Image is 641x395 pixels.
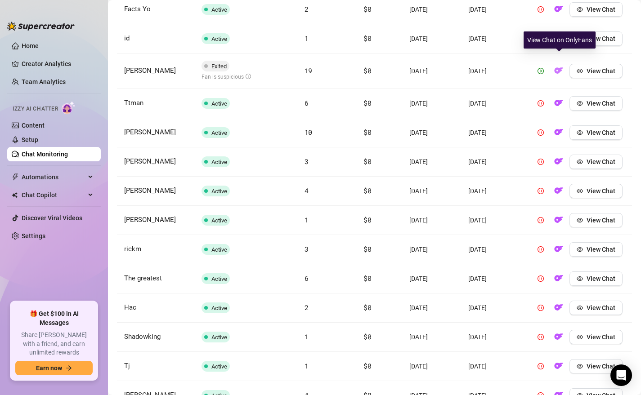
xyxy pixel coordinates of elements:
[538,246,544,253] span: pause-circle
[305,34,309,43] span: 1
[577,188,583,194] span: eye
[554,157,563,166] img: OF
[587,35,615,42] span: View Chat
[211,129,227,136] span: Active
[363,186,371,195] span: $0
[551,306,566,313] a: OF
[569,213,623,227] button: View Chat
[551,359,566,373] button: OF
[551,2,566,17] button: OF
[211,188,227,195] span: Active
[569,184,623,198] button: View Chat
[363,128,371,137] span: $0
[551,248,566,255] a: OF
[554,274,563,283] img: OF
[538,188,544,194] span: pause-circle
[402,24,461,53] td: [DATE]
[610,364,632,386] div: Open Intercom Messenger
[577,275,583,282] span: eye
[305,303,309,312] span: 2
[569,330,623,344] button: View Chat
[124,99,143,107] span: Ttman
[124,333,161,341] span: Shadowking
[124,34,130,42] span: id
[587,333,615,341] span: View Chat
[402,352,461,381] td: [DATE]
[363,244,371,253] span: $0
[363,4,371,13] span: $0
[551,277,566,284] a: OF
[305,215,309,224] span: 1
[12,173,19,181] span: thunderbolt
[211,159,227,165] span: Active
[554,361,563,370] img: OF
[124,157,176,165] span: [PERSON_NAME]
[554,98,563,107] img: OF
[402,264,461,293] td: [DATE]
[211,6,227,13] span: Active
[62,101,76,114] img: AI Chatter
[211,246,227,253] span: Active
[538,159,544,165] span: pause-circle
[461,53,527,89] td: [DATE]
[587,304,615,311] span: View Chat
[305,157,309,166] span: 3
[12,192,18,198] img: Chat Copilot
[461,24,527,53] td: [DATE]
[538,275,544,282] span: pause-circle
[305,244,309,253] span: 3
[587,187,615,195] span: View Chat
[538,305,544,311] span: pause-circle
[577,334,583,340] span: eye
[211,100,227,107] span: Active
[202,74,251,80] span: Fan is suspicious
[363,303,371,312] span: $0
[211,217,227,224] span: Active
[305,4,309,13] span: 2
[363,98,371,107] span: $0
[551,364,566,372] a: OF
[538,129,544,136] span: pause-circle
[587,246,615,253] span: View Chat
[569,64,623,78] button: View Chat
[551,218,566,226] a: OF
[577,129,583,136] span: eye
[22,78,66,85] a: Team Analytics
[551,125,566,140] button: OF
[15,361,93,375] button: Earn nowarrow-right
[551,301,566,315] button: OF
[124,274,162,282] span: The greatest
[569,242,623,257] button: View Chat
[577,68,583,74] span: eye
[461,293,527,323] td: [DATE]
[363,157,371,166] span: $0
[569,2,623,17] button: View Chat
[7,22,75,31] img: logo-BBDzfeDw.svg
[587,275,615,282] span: View Chat
[402,89,461,118] td: [DATE]
[66,365,72,371] span: arrow-right
[461,235,527,264] td: [DATE]
[22,214,82,222] a: Discover Viral Videos
[211,275,227,282] span: Active
[305,332,309,341] span: 1
[554,186,563,195] img: OF
[22,122,45,129] a: Content
[305,66,312,75] span: 19
[124,245,141,253] span: rickm
[577,246,583,253] span: eye
[124,186,176,195] span: [PERSON_NAME]
[211,305,227,311] span: Active
[363,361,371,370] span: $0
[124,5,151,13] span: Facts Yo
[124,216,176,224] span: [PERSON_NAME]
[587,100,615,107] span: View Chat
[551,64,566,78] button: OF
[13,105,58,113] span: Izzy AI Chatter
[587,6,615,13] span: View Chat
[124,128,176,136] span: [PERSON_NAME]
[461,89,527,118] td: [DATE]
[551,242,566,257] button: OF
[554,244,563,253] img: OF
[587,158,615,165] span: View Chat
